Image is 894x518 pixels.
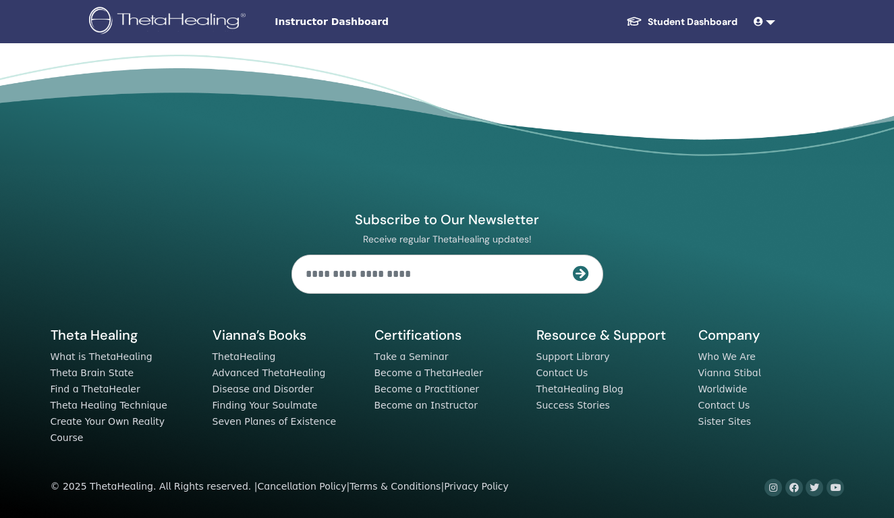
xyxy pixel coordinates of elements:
a: Who We Are [698,351,756,362]
h5: Vianna’s Books [213,326,358,344]
a: Support Library [536,351,610,362]
a: Disease and Disorder [213,384,314,394]
h5: Certifications [374,326,520,344]
a: Student Dashboard [615,9,748,34]
a: Create Your Own Reality Course [51,416,165,443]
a: Theta Healing Technique [51,400,167,411]
a: Privacy Policy [444,481,509,492]
img: logo.png [89,7,250,37]
a: Theta Brain State [51,367,134,378]
a: Become an Instructor [374,400,478,411]
a: Vianna Stibal [698,367,761,378]
a: Find a ThetaHealer [51,384,140,394]
a: Success Stories [536,400,610,411]
a: Advanced ThetaHealing [213,367,326,378]
a: Sister Sites [698,416,752,427]
a: Cancellation Policy [257,481,346,492]
a: ThetaHealing Blog [536,384,623,394]
a: Take a Seminar [374,351,449,362]
a: Contact Us [698,400,750,411]
h5: Resource & Support [536,326,682,344]
a: Terms & Conditions [350,481,441,492]
h5: Company [698,326,844,344]
a: Finding Your Soulmate [213,400,318,411]
a: What is ThetaHealing [51,351,152,362]
a: Contact Us [536,367,588,378]
div: © 2025 ThetaHealing. All Rights reserved. | | | [51,479,509,495]
a: ThetaHealing [213,351,276,362]
p: Receive regular ThetaHealing updates! [291,233,603,245]
h5: Theta Healing [51,326,196,344]
a: Become a ThetaHealer [374,367,483,378]
span: Instructor Dashboard [275,15,477,29]
a: Become a Practitioner [374,384,480,394]
img: graduation-cap-white.svg [626,16,642,27]
a: Seven Planes of Existence [213,416,337,427]
h4: Subscribe to Our Newsletter [291,211,603,228]
a: Worldwide [698,384,748,394]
